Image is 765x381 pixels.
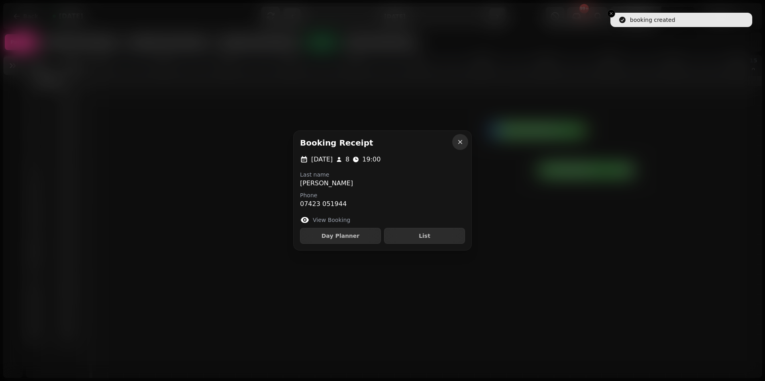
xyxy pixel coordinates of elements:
span: List [391,233,458,239]
p: 8 [345,155,349,164]
p: [PERSON_NAME] [300,179,353,188]
label: Last name [300,171,353,179]
button: List [384,228,465,244]
p: [DATE] [311,155,333,164]
p: 19:00 [362,155,381,164]
button: Day Planner [300,228,381,244]
p: 07423 051944 [300,199,347,209]
h2: Booking receipt [300,137,373,148]
span: Day Planner [307,233,374,239]
label: View Booking [313,216,350,224]
label: Phone [300,191,347,199]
